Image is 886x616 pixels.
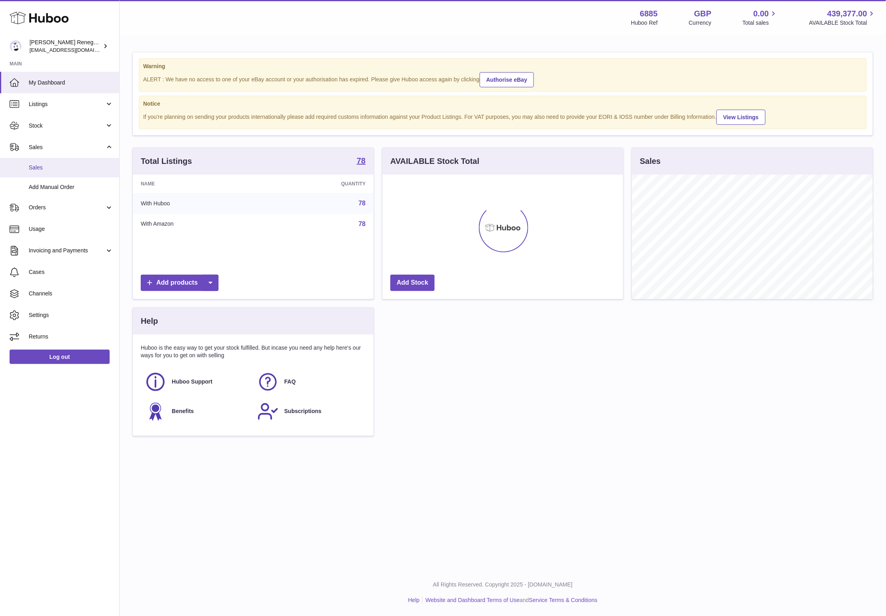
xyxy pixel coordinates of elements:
a: Huboo Support [145,371,249,393]
span: My Dashboard [29,79,113,87]
span: Channels [29,290,113,297]
img: tab_keywords_by_traffic_grey.svg [79,46,86,53]
h3: AVAILABLE Stock Total [390,156,479,167]
img: directordarren@gmail.com [10,40,22,52]
a: 78 [357,157,366,166]
span: AVAILABLE Stock Total [809,19,876,27]
a: 78 [358,200,366,207]
th: Name [133,175,265,193]
img: tab_domain_overview_orange.svg [22,46,28,53]
a: View Listings [717,110,766,125]
span: Subscriptions [284,407,321,415]
th: Quantity [265,175,374,193]
span: Cases [29,268,113,276]
span: [EMAIL_ADDRESS][DOMAIN_NAME] [30,47,117,53]
div: Keywords by Traffic [88,47,134,52]
span: Benefits [172,407,194,415]
a: 78 [358,220,366,227]
h3: Sales [640,156,661,167]
span: Orders [29,204,105,211]
a: Log out [10,350,110,364]
a: Authorise eBay [480,72,534,87]
span: Listings [29,100,105,108]
img: logo_orange.svg [13,13,19,19]
span: FAQ [284,378,296,386]
a: Service Terms & Conditions [529,597,598,603]
h3: Help [141,316,158,327]
a: FAQ [257,371,362,393]
span: Sales [29,144,105,151]
a: Website and Dashboard Terms of Use [425,597,520,603]
span: Settings [29,311,113,319]
div: [PERSON_NAME] Renegade Productions -UK account [30,39,101,54]
a: Benefits [145,401,249,422]
span: Usage [29,225,113,233]
td: With Huboo [133,193,265,214]
span: 0.00 [754,8,769,19]
span: Huboo Support [172,378,213,386]
div: Huboo Ref [631,19,658,27]
span: Returns [29,333,113,340]
span: Sales [29,164,113,171]
strong: Warning [143,63,862,70]
a: Subscriptions [257,401,362,422]
div: Domain Overview [30,47,71,52]
li: and [423,596,597,604]
div: Domain: [DOMAIN_NAME] [21,21,88,27]
span: Add Manual Order [29,183,113,191]
a: 0.00 Total sales [742,8,778,27]
span: Total sales [742,19,778,27]
a: Add products [141,275,219,291]
strong: 6885 [640,8,658,19]
p: All Rights Reserved. Copyright 2025 - [DOMAIN_NAME] [126,581,880,588]
div: ALERT : We have no access to one of your eBay account or your authorisation has expired. Please g... [143,71,862,87]
strong: Notice [143,100,862,108]
h3: Total Listings [141,156,192,167]
a: Add Stock [390,275,435,291]
span: Stock [29,122,105,130]
img: website_grey.svg [13,21,19,27]
a: Help [408,597,420,603]
span: Invoicing and Payments [29,247,105,254]
div: v 4.0.25 [22,13,39,19]
strong: 78 [357,157,366,165]
span: 439,377.00 [827,8,867,19]
div: If you're planning on sending your products internationally please add required customs informati... [143,108,862,125]
p: Huboo is the easy way to get your stock fulfilled. But incase you need any help here's our ways f... [141,344,366,359]
div: Currency [689,19,712,27]
td: With Amazon [133,214,265,234]
a: 439,377.00 AVAILABLE Stock Total [809,8,876,27]
strong: GBP [694,8,711,19]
